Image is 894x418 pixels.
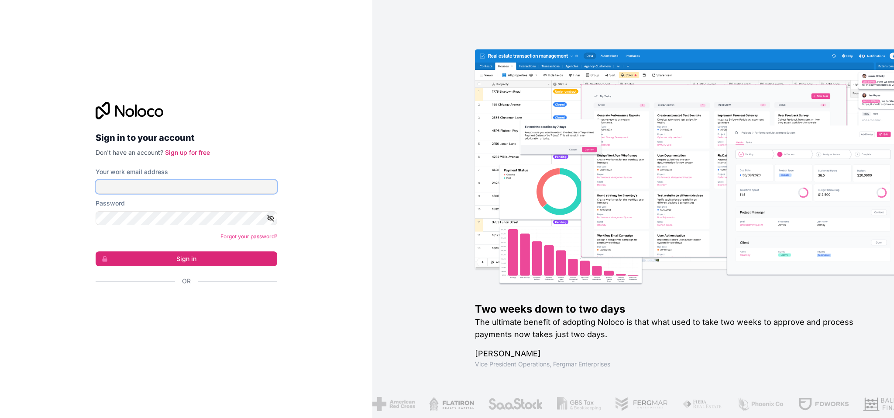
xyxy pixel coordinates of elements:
[488,397,543,411] img: /assets/saastock-C6Zbiodz.png
[96,211,277,225] input: Password
[682,397,723,411] img: /assets/fiera-fwj2N5v4.png
[475,302,866,316] h1: Two weeks down to two days
[96,167,168,176] label: Your work email address
[475,348,866,360] h1: [PERSON_NAME]
[96,199,125,208] label: Password
[182,277,191,286] span: Or
[91,295,275,314] iframe: Bouton "Se connecter avec Google"
[96,251,277,266] button: Sign in
[737,397,784,411] img: /assets/phoenix-BREaitsQ.png
[615,397,668,411] img: /assets/fergmar-CudnrXN5.png
[96,180,277,194] input: Email address
[165,149,210,156] a: Sign up for free
[96,295,270,314] div: Se connecter avec Google. S'ouvre dans un nouvel onglet.
[557,397,602,411] img: /assets/gbstax-C-GtDUiK.png
[798,397,849,411] img: /assets/fdworks-Bi04fVtw.png
[372,397,415,411] img: /assets/american-red-cross-BAupjrZR.png
[475,316,866,341] h2: The ultimate benefit of adopting Noloco is that what used to take two weeks to approve and proces...
[475,360,866,369] h1: Vice President Operations , Fergmar Enterprises
[96,130,277,146] h2: Sign in to your account
[96,149,163,156] span: Don't have an account?
[429,397,475,411] img: /assets/flatiron-C8eUkumj.png
[220,233,277,240] a: Forgot your password?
